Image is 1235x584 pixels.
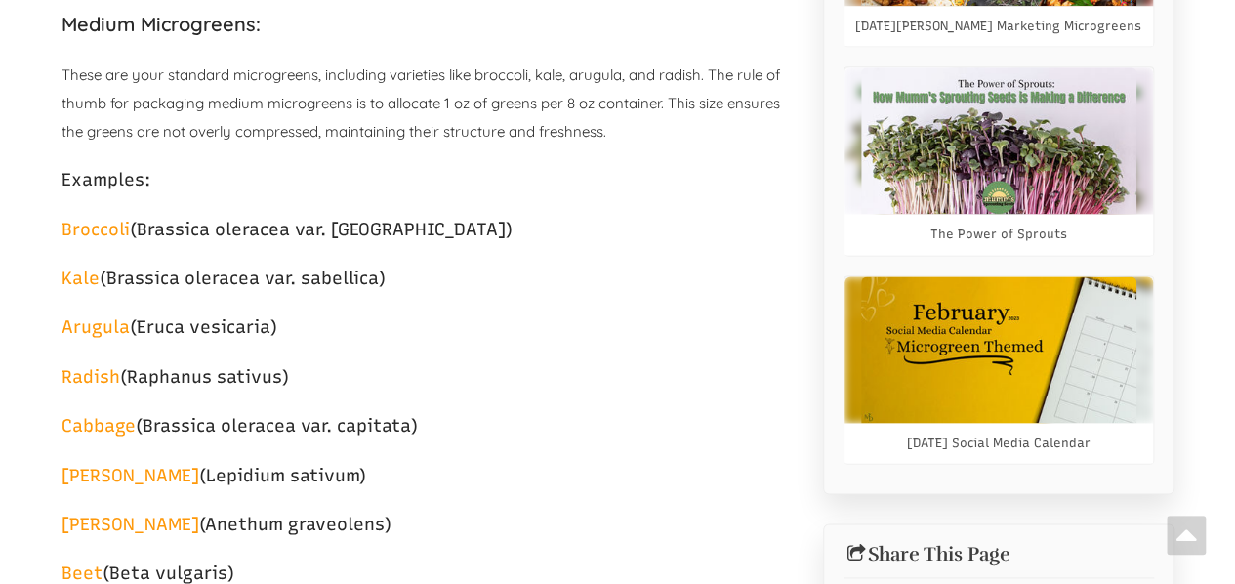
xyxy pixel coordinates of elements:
a: The Power of Sprouts [930,226,1067,243]
p: (Lepidium sativum) [62,462,794,490]
a: [PERSON_NAME] [62,465,199,486]
p: (Raphanus sativus) [62,363,794,392]
a: Radish [62,366,120,388]
p: Examples: [62,166,794,194]
a: Cabbage [62,415,136,437]
h2: Share This Page [844,544,1154,565]
a: Arugula [62,316,130,338]
a: Broccoli [62,219,130,240]
p: (Anethum graveolens) [62,511,794,539]
p: (Brassica oleracea var. [GEOGRAPHIC_DATA]) [62,216,794,244]
a: [PERSON_NAME] [62,514,199,535]
p: (Eruca vesicaria) [62,313,794,342]
a: Kale [62,268,100,289]
p: (Brassica oleracea var. sabellica) [62,265,794,293]
img: The Power of Sprouts [861,67,1136,214]
a: [DATE][PERSON_NAME] Marketing Microgreens [855,18,1141,35]
p: (Brassica oleracea var. capitata) [62,412,794,440]
img: February 2023 Social Media Calendar [861,276,1136,423]
span: These are your standard microgreens, including varieties like broccoli, kale, arugula, and radish... [62,65,780,141]
a: [DATE] Social Media Calendar [907,435,1091,452]
strong: Medium Microgreens: [62,12,261,36]
a: Beet [62,563,103,584]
